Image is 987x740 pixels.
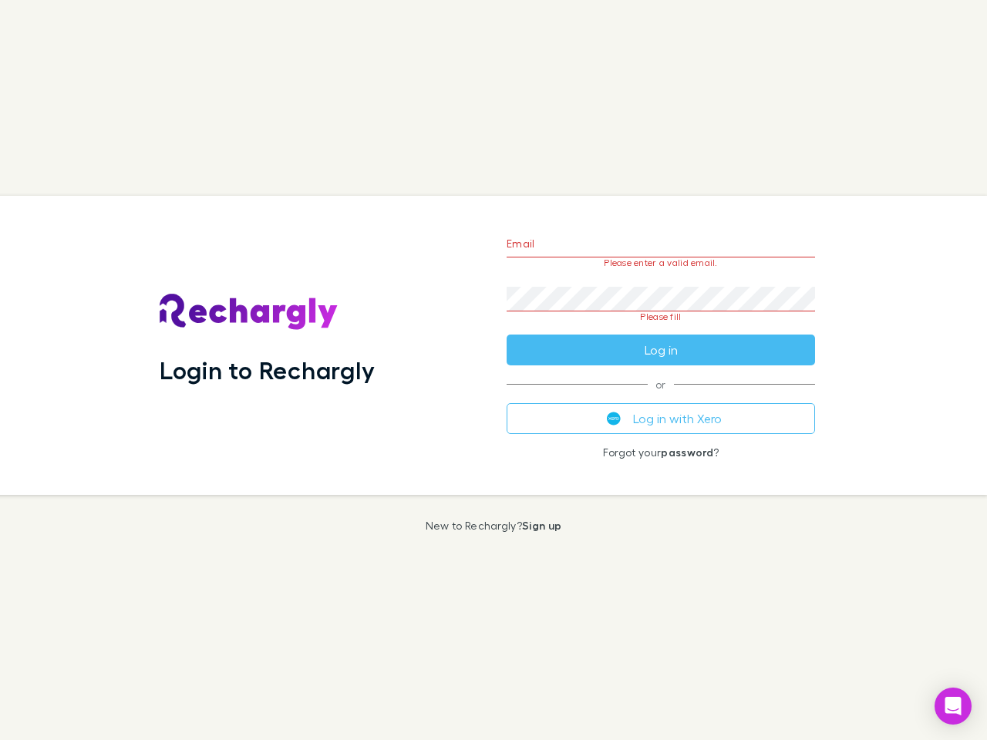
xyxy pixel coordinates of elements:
a: Sign up [522,519,561,532]
img: Rechargly's Logo [160,294,339,331]
div: Open Intercom Messenger [935,688,972,725]
p: New to Rechargly? [426,520,562,532]
button: Log in [507,335,815,365]
p: Please fill [507,311,815,322]
img: Xero's logo [607,412,621,425]
button: Log in with Xero [507,403,815,434]
a: password [661,446,713,459]
p: Please enter a valid email. [507,257,815,268]
p: Forgot your ? [507,446,815,459]
span: or [507,384,815,385]
h1: Login to Rechargly [160,355,375,385]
